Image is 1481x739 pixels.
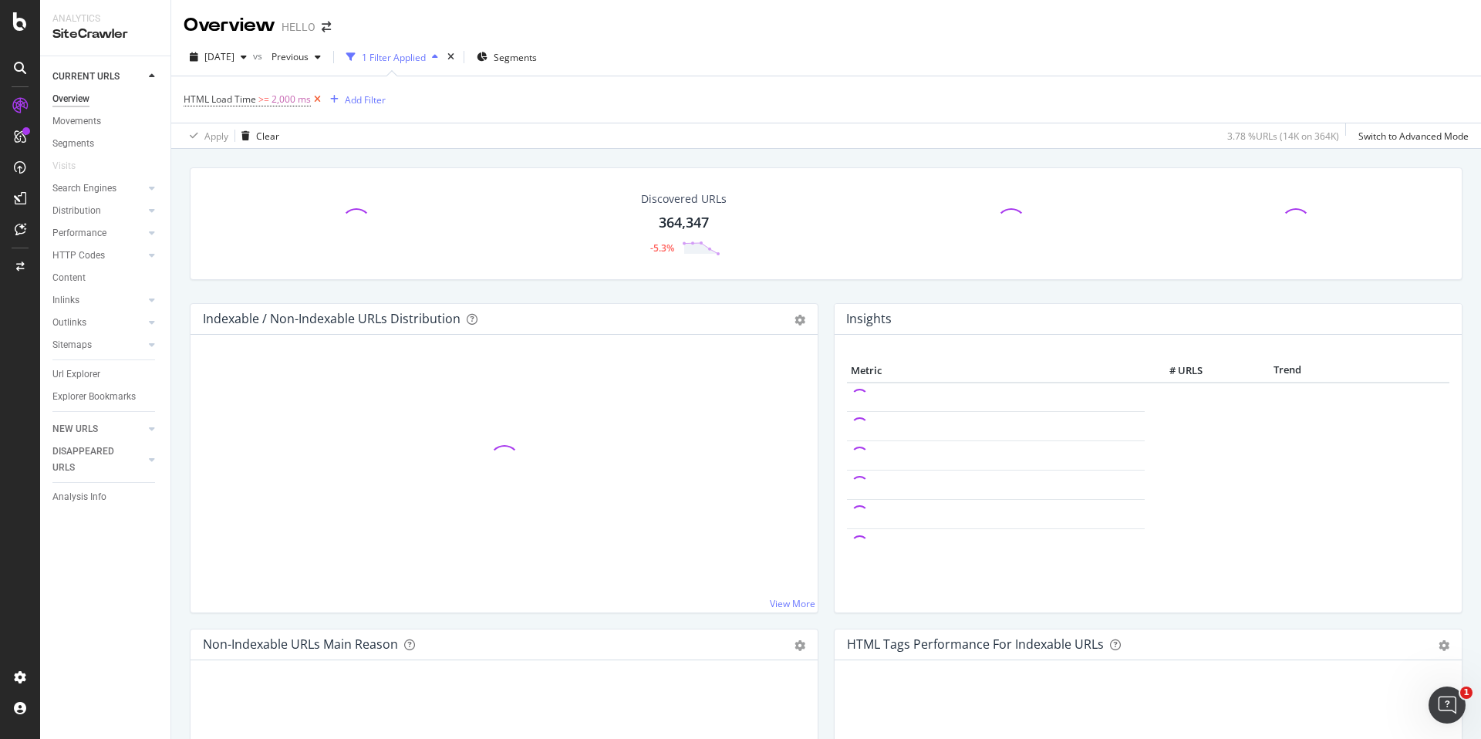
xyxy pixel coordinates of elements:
[184,45,253,69] button: [DATE]
[494,51,537,64] span: Segments
[52,225,106,241] div: Performance
[52,489,106,505] div: Analysis Info
[52,366,100,383] div: Url Explorer
[322,22,331,32] div: arrow-right-arrow-left
[362,51,426,64] div: 1 Filter Applied
[52,136,160,152] a: Segments
[340,45,444,69] button: 1 Filter Applied
[444,49,457,65] div: times
[847,636,1104,652] div: HTML Tags Performance for Indexable URLs
[52,421,98,437] div: NEW URLS
[184,123,228,148] button: Apply
[235,123,279,148] button: Clear
[52,113,101,130] div: Movements
[52,91,89,107] div: Overview
[52,315,144,331] a: Outlinks
[52,69,120,85] div: CURRENT URLS
[1460,687,1473,699] span: 1
[52,366,160,383] a: Url Explorer
[52,91,160,107] a: Overview
[794,640,805,651] div: gear
[659,213,709,233] div: 364,347
[52,270,160,286] a: Content
[1227,130,1339,143] div: 3.78 % URLs ( 14K on 364K )
[253,49,265,62] span: vs
[52,181,144,197] a: Search Engines
[52,248,144,264] a: HTTP Codes
[52,225,144,241] a: Performance
[52,389,160,405] a: Explorer Bookmarks
[1145,359,1206,383] th: # URLS
[52,421,144,437] a: NEW URLS
[1352,123,1469,148] button: Switch to Advanced Mode
[52,25,158,43] div: SiteCrawler
[203,636,398,652] div: Non-Indexable URLs Main Reason
[204,130,228,143] div: Apply
[256,130,279,143] div: Clear
[52,337,92,353] div: Sitemaps
[52,292,79,309] div: Inlinks
[52,489,160,505] a: Analysis Info
[184,93,256,106] span: HTML Load Time
[52,113,160,130] a: Movements
[345,93,386,106] div: Add Filter
[184,12,275,39] div: Overview
[272,89,311,110] span: 2,000 ms
[52,337,144,353] a: Sitemaps
[846,309,892,329] h4: Insights
[52,292,144,309] a: Inlinks
[1358,130,1469,143] div: Switch to Advanced Mode
[650,241,674,255] div: -5.3%
[52,12,158,25] div: Analytics
[258,93,269,106] span: >=
[52,158,76,174] div: Visits
[1439,640,1449,651] div: gear
[204,50,234,63] span: 2025 Sep. 21st
[770,597,815,610] a: View More
[847,359,1145,383] th: Metric
[52,181,116,197] div: Search Engines
[52,315,86,331] div: Outlinks
[282,19,315,35] div: HELLO
[324,90,386,109] button: Add Filter
[52,203,101,219] div: Distribution
[52,248,105,264] div: HTTP Codes
[641,191,727,207] div: Discovered URLs
[52,69,144,85] a: CURRENT URLS
[52,136,94,152] div: Segments
[1206,359,1368,383] th: Trend
[1429,687,1466,724] iframe: Intercom live chat
[52,444,130,476] div: DISAPPEARED URLS
[471,45,543,69] button: Segments
[265,45,327,69] button: Previous
[794,315,805,326] div: gear
[265,50,309,63] span: Previous
[52,444,144,476] a: DISAPPEARED URLS
[52,158,91,174] a: Visits
[52,270,86,286] div: Content
[52,389,136,405] div: Explorer Bookmarks
[52,203,144,219] a: Distribution
[203,311,460,326] div: Indexable / Non-Indexable URLs Distribution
